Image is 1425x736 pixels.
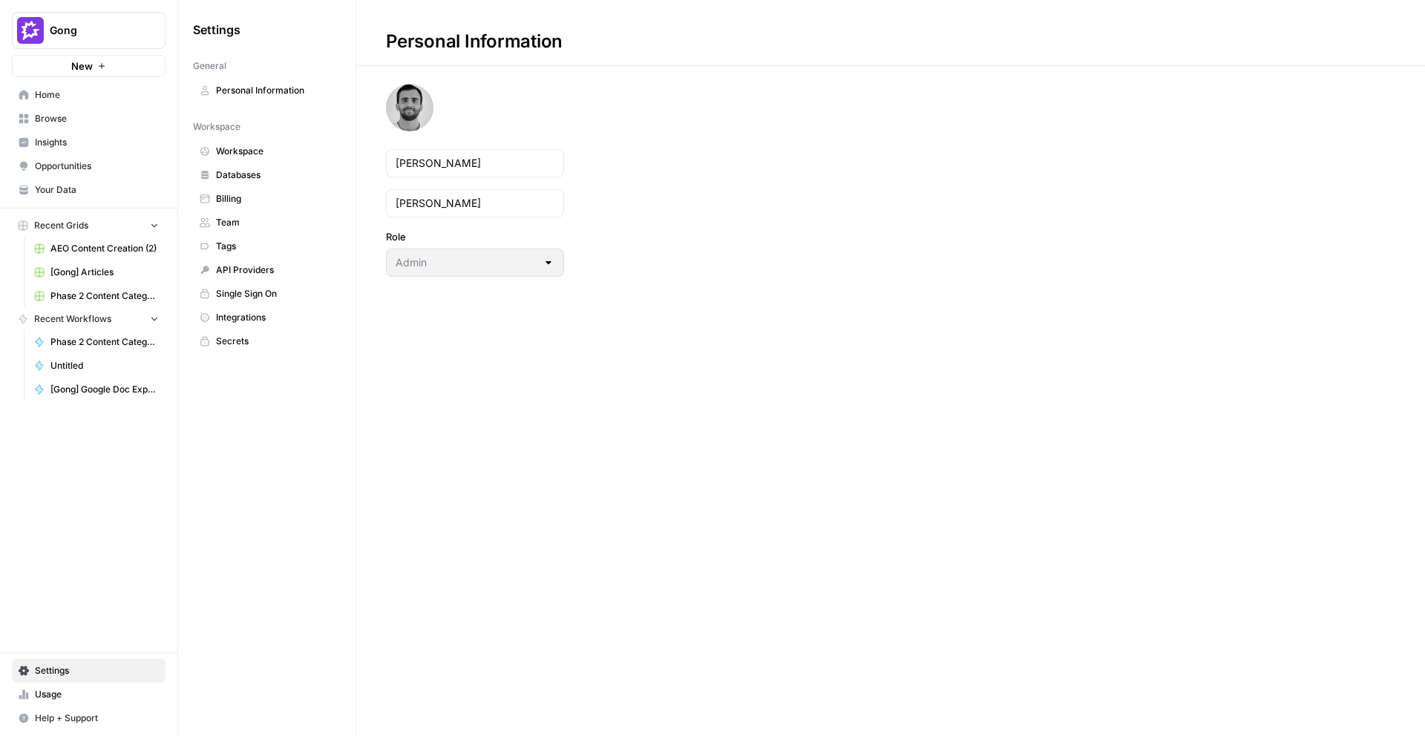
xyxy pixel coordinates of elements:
button: Recent Workflows [12,308,166,330]
span: Opportunities [35,160,159,173]
span: Insights [35,136,159,149]
a: AEO Content Creation (2) [27,237,166,260]
span: Recent Grids [34,219,88,232]
a: Untitled [27,354,166,378]
span: Workspace [216,145,334,158]
span: Tags [216,240,334,253]
span: API Providers [216,263,334,277]
a: Usage [12,683,166,706]
a: API Providers [193,258,341,282]
a: Personal Information [193,79,341,102]
button: Recent Grids [12,214,166,237]
span: Help + Support [35,712,159,725]
span: Settings [35,664,159,677]
span: Secrets [216,335,334,348]
a: Settings [12,659,166,683]
span: Settings [193,21,240,39]
span: Browse [35,112,159,125]
span: Phase 2 Content Categorizer [50,335,159,349]
a: Browse [12,107,166,131]
a: Single Sign On [193,282,341,306]
img: Gong Logo [17,17,44,44]
span: Usage [35,688,159,701]
span: Single Sign On [216,287,334,300]
span: Billing [216,192,334,206]
span: Recent Workflows [34,312,111,326]
span: Personal Information [216,84,334,97]
div: Personal Information [356,30,592,53]
a: Billing [193,187,341,211]
a: Phase 2 Content Categorizer [27,330,166,354]
span: Untitled [50,359,159,372]
span: Team [216,216,334,229]
button: Help + Support [12,706,166,730]
a: Opportunities [12,154,166,178]
a: Secrets [193,329,341,353]
button: New [12,55,166,77]
span: Home [35,88,159,102]
span: Integrations [216,311,334,324]
a: [Gong] Articles [27,260,166,284]
span: New [71,59,93,73]
label: Role [386,229,564,244]
a: Tags [193,234,341,258]
span: Gong [50,23,140,38]
a: [Gong] Google Doc Export [27,378,166,401]
span: [Gong] Articles [50,266,159,279]
a: Insights [12,131,166,154]
span: Workspace [193,120,240,134]
span: Databases [216,168,334,182]
a: Home [12,83,166,107]
span: AEO Content Creation (2) [50,242,159,255]
img: avatar [386,84,433,131]
a: Workspace [193,139,341,163]
a: Team [193,211,341,234]
a: Integrations [193,306,341,329]
a: Phase 2 Content Categorizer Grid WBB 2025 [27,284,166,308]
a: Your Data [12,178,166,202]
a: Databases [193,163,341,187]
span: Phase 2 Content Categorizer Grid WBB 2025 [50,289,159,303]
span: [Gong] Google Doc Export [50,383,159,396]
span: Your Data [35,183,159,197]
span: General [193,59,226,73]
button: Workspace: Gong [12,12,166,49]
